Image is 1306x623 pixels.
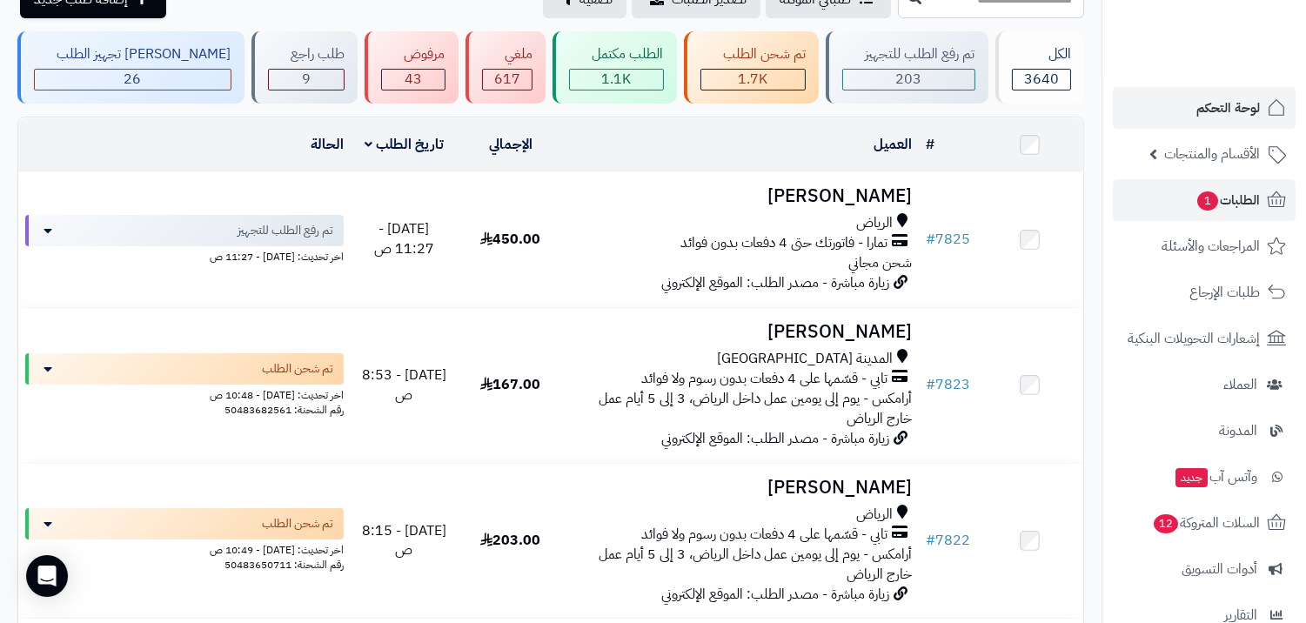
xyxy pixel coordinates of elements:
[224,402,344,418] span: رقم الشحنة: 50483682561
[926,374,935,395] span: #
[1162,234,1260,258] span: المراجعات والأسئلة
[1113,179,1296,221] a: الطلبات1
[25,385,344,403] div: اخر تحديث: [DATE] - 10:48 ص
[1113,318,1296,359] a: إشعارات التحويلات البنكية
[362,520,446,561] span: [DATE] - 8:15 ص
[822,31,992,104] a: تم رفع الطلب للتجهيز 203
[262,360,333,378] span: تم شحن الطلب
[1154,514,1178,533] span: 12
[269,70,345,90] div: 9
[641,525,887,545] span: تابي - قسّمها على 4 دفعات بدون رسوم ولا فوائد
[700,44,807,64] div: تم شحن الطلب
[571,186,912,206] h3: [PERSON_NAME]
[1113,456,1296,498] a: وآتس آبجديد
[926,374,970,395] a: #7823
[1012,44,1072,64] div: الكل
[26,555,68,597] div: Open Intercom Messenger
[494,69,520,90] span: 617
[599,544,912,585] span: أرامكس - يوم إلى يومين عمل داخل الرياض، 3 إلى 5 أيام عمل خارج الرياض
[842,44,975,64] div: تم رفع الطلب للتجهيز
[302,69,311,90] span: 9
[895,69,921,90] span: 203
[489,134,532,155] a: الإجمالي
[365,134,444,155] a: تاريخ الطلب
[848,252,912,273] span: شحن مجاني
[571,478,912,498] h3: [PERSON_NAME]
[571,322,912,342] h3: [PERSON_NAME]
[361,31,462,104] a: مرفوض 43
[362,365,446,405] span: [DATE] - 8:53 ص
[382,70,445,90] div: 43
[1219,419,1257,443] span: المدونة
[35,70,231,90] div: 26
[926,530,970,551] a: #7822
[238,222,333,239] span: تم رفع الطلب للتجهيز
[1128,326,1260,351] span: إشعارات التحويلات البنكية
[738,69,767,90] span: 1.7K
[1113,225,1296,267] a: المراجعات والأسئلة
[570,70,663,90] div: 1065
[1113,548,1296,590] a: أدوات التسويق
[926,229,970,250] a: #7825
[1113,364,1296,405] a: العملاء
[717,349,893,369] span: المدينة [GEOGRAPHIC_DATA]
[1113,410,1296,452] a: المدونة
[1182,557,1257,581] span: أدوات التسويق
[926,229,935,250] span: #
[381,44,445,64] div: مرفوض
[1113,502,1296,544] a: السلات المتروكة12
[1164,142,1260,166] span: الأقسام والمنتجات
[926,530,935,551] span: #
[480,374,540,395] span: 167.00
[311,134,344,155] a: الحالة
[14,31,248,104] a: [PERSON_NAME] تجهيز الطلب 26
[1195,188,1260,212] span: الطلبات
[1223,372,1257,397] span: العملاء
[462,31,550,104] a: ملغي 617
[25,246,344,265] div: اخر تحديث: [DATE] - 11:27 ص
[661,584,889,605] span: زيارة مباشرة - مصدر الطلب: الموقع الإلكتروني
[599,388,912,429] span: أرامكس - يوم إلى يومين عمل داخل الرياض، 3 إلى 5 أيام عمل خارج الرياض
[1174,465,1257,489] span: وآتس آب
[1188,44,1289,81] img: logo-2.png
[641,369,887,389] span: تابي - قسّمها على 4 دفعات بدون رسوم ولا فوائد
[224,557,344,573] span: رقم الشحنة: 50483650711
[1189,280,1260,305] span: طلبات الإرجاع
[483,70,532,90] div: 617
[480,229,540,250] span: 450.00
[268,44,345,64] div: طلب راجع
[856,213,893,233] span: الرياض
[661,428,889,449] span: زيارة مباشرة - مصدر الطلب: الموقع الإلكتروني
[843,70,974,90] div: 203
[701,70,806,90] div: 1677
[992,31,1088,104] a: الكل3640
[34,44,231,64] div: [PERSON_NAME] تجهيز الطلب
[926,134,934,155] a: #
[480,530,540,551] span: 203.00
[405,69,422,90] span: 43
[1196,96,1260,120] span: لوحة التحكم
[124,69,141,90] span: 26
[680,233,887,253] span: تمارا - فاتورتك حتى 4 دفعات بدون فوائد
[1152,511,1260,535] span: السلات المتروكة
[1113,271,1296,313] a: طلبات الإرجاع
[874,134,912,155] a: العميل
[1197,191,1218,211] span: 1
[856,505,893,525] span: الرياض
[1113,87,1296,129] a: لوحة التحكم
[482,44,533,64] div: ملغي
[549,31,680,104] a: الطلب مكتمل 1.1K
[1024,69,1059,90] span: 3640
[569,44,664,64] div: الطلب مكتمل
[601,69,631,90] span: 1.1K
[661,272,889,293] span: زيارة مباشرة - مصدر الطلب: الموقع الإلكتروني
[680,31,823,104] a: تم شحن الطلب 1.7K
[374,218,434,259] span: [DATE] - 11:27 ص
[248,31,362,104] a: طلب راجع 9
[25,539,344,558] div: اخر تحديث: [DATE] - 10:49 ص
[1175,468,1208,487] span: جديد
[262,515,333,533] span: تم شحن الطلب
